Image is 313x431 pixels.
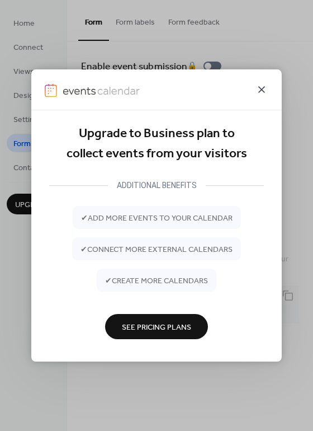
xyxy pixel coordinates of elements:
span: ✔ add more events to your calendar [81,212,233,224]
img: logo-icon [45,84,57,97]
div: Upgrade to Business plan to collect events from your visitors [49,124,264,165]
span: See Pricing Plans [122,321,191,333]
span: ✔ create more calendars [105,275,208,287]
img: logo-type [63,84,140,97]
div: ADDITIONAL BENEFITS [108,179,206,192]
button: See Pricing Plans [105,314,208,339]
span: ✔ connect more external calendars [80,243,233,255]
